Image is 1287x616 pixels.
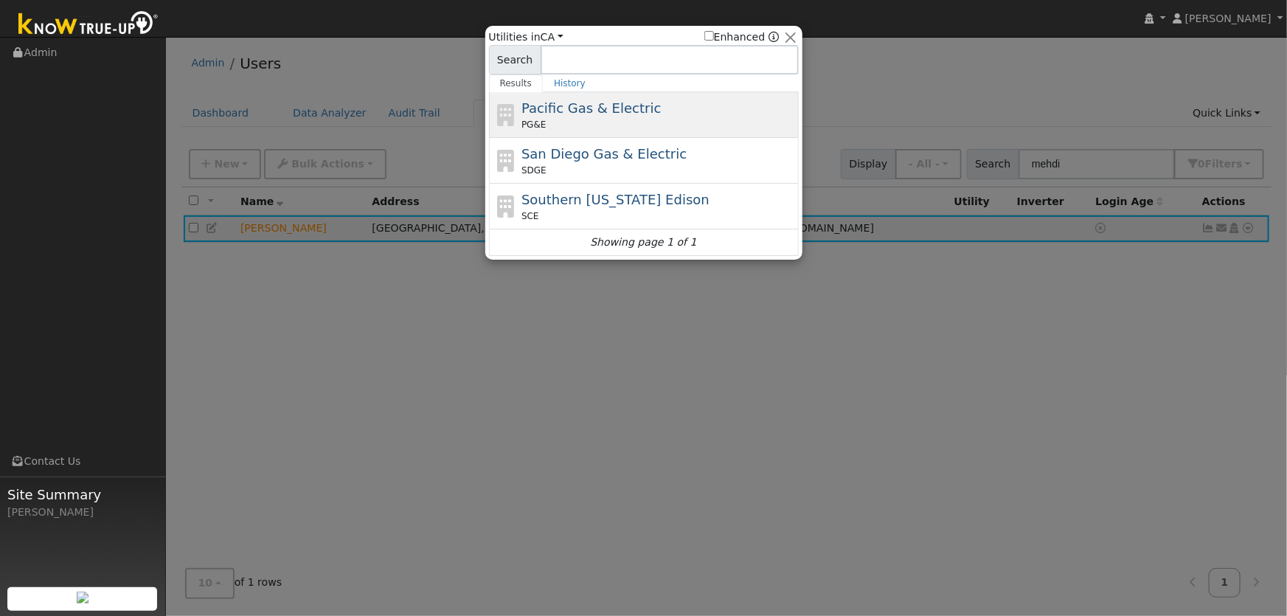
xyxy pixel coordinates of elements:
span: Pacific Gas & Electric [521,100,661,116]
span: Show enhanced providers [704,30,780,45]
span: Search [489,45,541,75]
img: retrieve [77,592,89,603]
span: Utilities in [489,30,563,45]
a: Enhanced Providers [769,31,779,43]
i: Showing page 1 of 1 [590,235,696,250]
label: Enhanced [704,30,766,45]
span: Site Summary [7,485,158,505]
span: SCE [521,210,539,223]
span: [PERSON_NAME] [1185,13,1272,24]
div: [PERSON_NAME] [7,505,158,520]
span: San Diego Gas & Electric [521,146,687,162]
span: Southern [US_STATE] Edison [521,192,710,207]
input: Enhanced [704,31,714,41]
a: CA [541,31,563,43]
a: Results [489,75,544,92]
span: PG&E [521,118,546,131]
span: SDGE [521,164,547,177]
img: Know True-Up [11,8,166,41]
a: History [543,75,597,92]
